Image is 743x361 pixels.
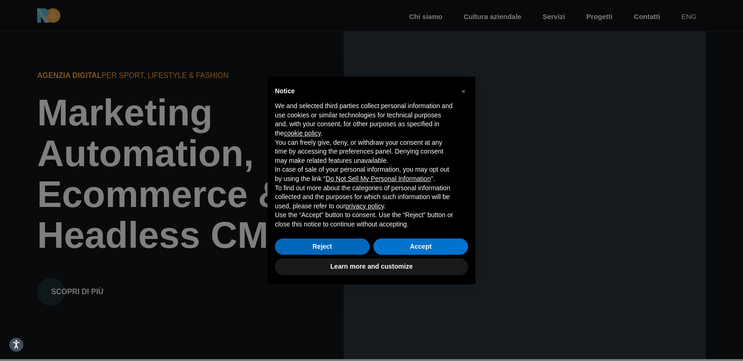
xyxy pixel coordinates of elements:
button: Learn more and customize [275,258,468,275]
p: Use the “Accept” button to consent. Use the “Reject” button or close this notice to continue with... [275,211,453,229]
p: To find out more about the categories of personal information collected and the purposes for whic... [275,184,453,211]
a: privacy policy [345,202,384,210]
p: You can freely give, deny, or withdraw your consent at any time by accessing the preferences pane... [275,138,453,166]
button: Close this notice [456,84,471,99]
button: Reject [275,239,370,255]
span: × [462,88,465,95]
p: We and selected third parties collect personal information and use cookies or similar technologie... [275,102,453,138]
a: cookie policy [284,129,320,137]
p: In case of sale of your personal information, you may opt out by using the link " ". [275,165,453,183]
button: Do Not Sell My Personal Information [326,174,430,184]
h2: Notice [275,88,453,94]
button: Accept [373,239,468,255]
